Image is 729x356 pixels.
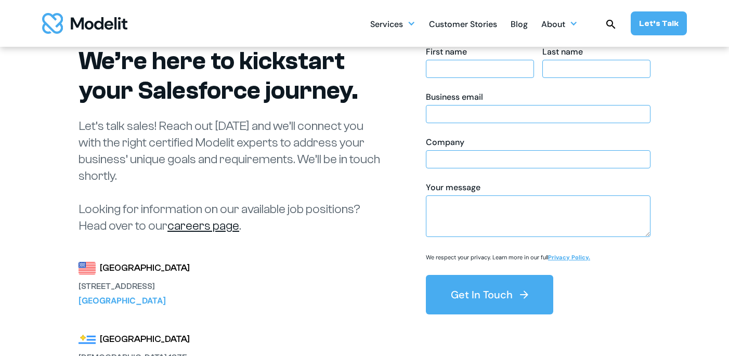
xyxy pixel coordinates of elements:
[100,261,190,275] div: [GEOGRAPHIC_DATA]
[511,15,528,35] div: Blog
[541,15,565,35] div: About
[42,13,127,34] a: home
[426,254,590,261] p: We respect your privacy. Learn more in our full
[42,13,127,34] img: modelit logo
[541,14,578,34] div: About
[100,332,190,347] div: [GEOGRAPHIC_DATA]
[429,14,497,34] a: Customer Stories
[79,46,380,106] h1: We’re here to kickstart your Salesforce journey.
[542,46,650,58] div: Last name
[167,219,239,233] a: careers page
[426,275,553,314] button: Get In Touch
[426,137,650,148] div: Company
[370,14,415,34] div: Services
[548,254,590,261] a: Privacy Policy.
[370,15,403,35] div: Services
[79,118,385,234] p: Let’s talk sales! Reach out [DATE] and we’ll connect you with the right certified Modelit experts...
[631,11,687,35] a: Let’s Talk
[79,295,193,307] div: [GEOGRAPHIC_DATA]
[79,280,193,293] div: [STREET_ADDRESS]
[518,288,530,301] img: arrow right
[426,46,534,58] div: First name
[511,14,528,34] a: Blog
[426,182,650,193] div: Your message
[426,91,650,103] div: Business email
[429,15,497,35] div: Customer Stories
[451,287,513,302] div: Get In Touch
[639,18,679,29] div: Let’s Talk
